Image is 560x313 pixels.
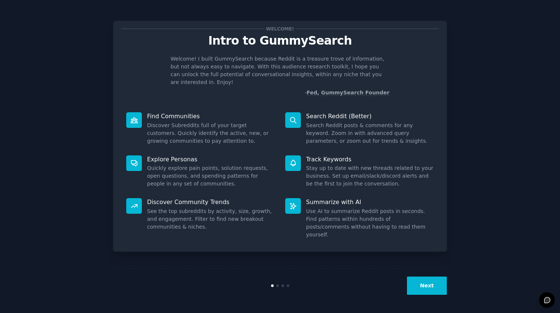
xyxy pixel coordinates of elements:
p: Discover Community Trends [147,198,275,206]
p: Summarize with AI [306,198,434,206]
dd: See the top subreddits by activity, size, growth, and engagement. Filter to find new breakout com... [147,207,275,231]
p: Find Communities [147,112,275,120]
p: Search Reddit (Better) [306,112,434,120]
a: Fed, GummySearch Founder [306,90,389,96]
dd: Discover Subreddits full of your target customers. Quickly identify the active, new, or growing c... [147,122,275,145]
p: Intro to GummySearch [121,34,439,47]
dd: Quickly explore pain points, solution requests, open questions, and spending patterns for people ... [147,164,275,188]
button: Next [407,277,447,295]
dd: Use AI to summarize Reddit posts in seconds. Find patterns within hundreds of posts/comments with... [306,207,434,239]
p: Explore Personas [147,155,275,163]
dd: Search Reddit posts & comments for any keyword. Zoom in with advanced query parameters, or zoom o... [306,122,434,145]
div: - [305,89,389,97]
dd: Stay up to date with new threads related to your business. Set up email/slack/discord alerts and ... [306,164,434,188]
span: Welcome! [265,25,295,33]
p: Track Keywords [306,155,434,163]
p: Welcome! I built GummySearch because Reddit is a treasure trove of information, but not always ea... [171,55,389,86]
